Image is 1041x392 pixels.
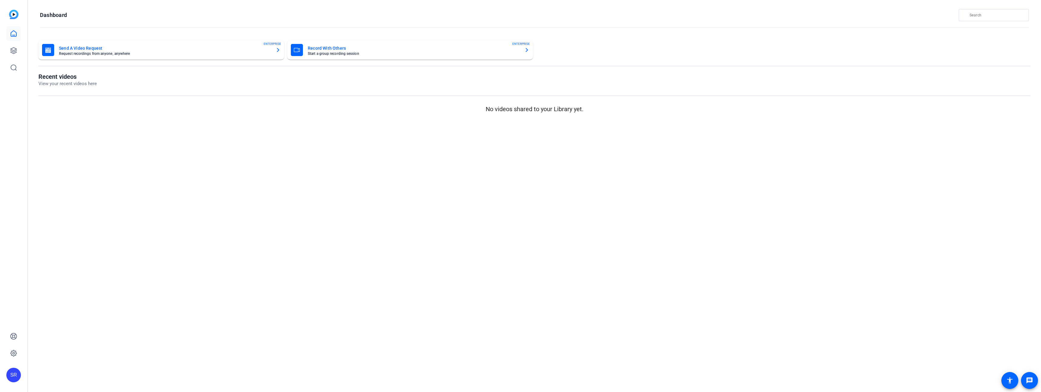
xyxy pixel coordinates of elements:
[38,73,97,80] h1: Recent videos
[9,10,18,19] img: blue-gradient.svg
[1026,377,1033,384] mat-icon: message
[970,12,1024,19] input: Search
[287,40,533,60] button: Record With OthersStart a group recording sessionENTERPRISE
[38,105,1030,114] p: No videos shared to your Library yet.
[512,42,530,46] span: ENTERPRISE
[6,368,21,382] div: SR
[59,45,271,52] mat-card-title: Send A Video Request
[40,12,67,19] h1: Dashboard
[308,52,520,55] mat-card-subtitle: Start a group recording session
[38,80,97,87] p: View your recent videos here
[308,45,520,52] mat-card-title: Record With Others
[1006,377,1013,384] mat-icon: accessibility
[38,40,284,60] button: Send A Video RequestRequest recordings from anyone, anywhereENTERPRISE
[264,42,281,46] span: ENTERPRISE
[59,52,271,55] mat-card-subtitle: Request recordings from anyone, anywhere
